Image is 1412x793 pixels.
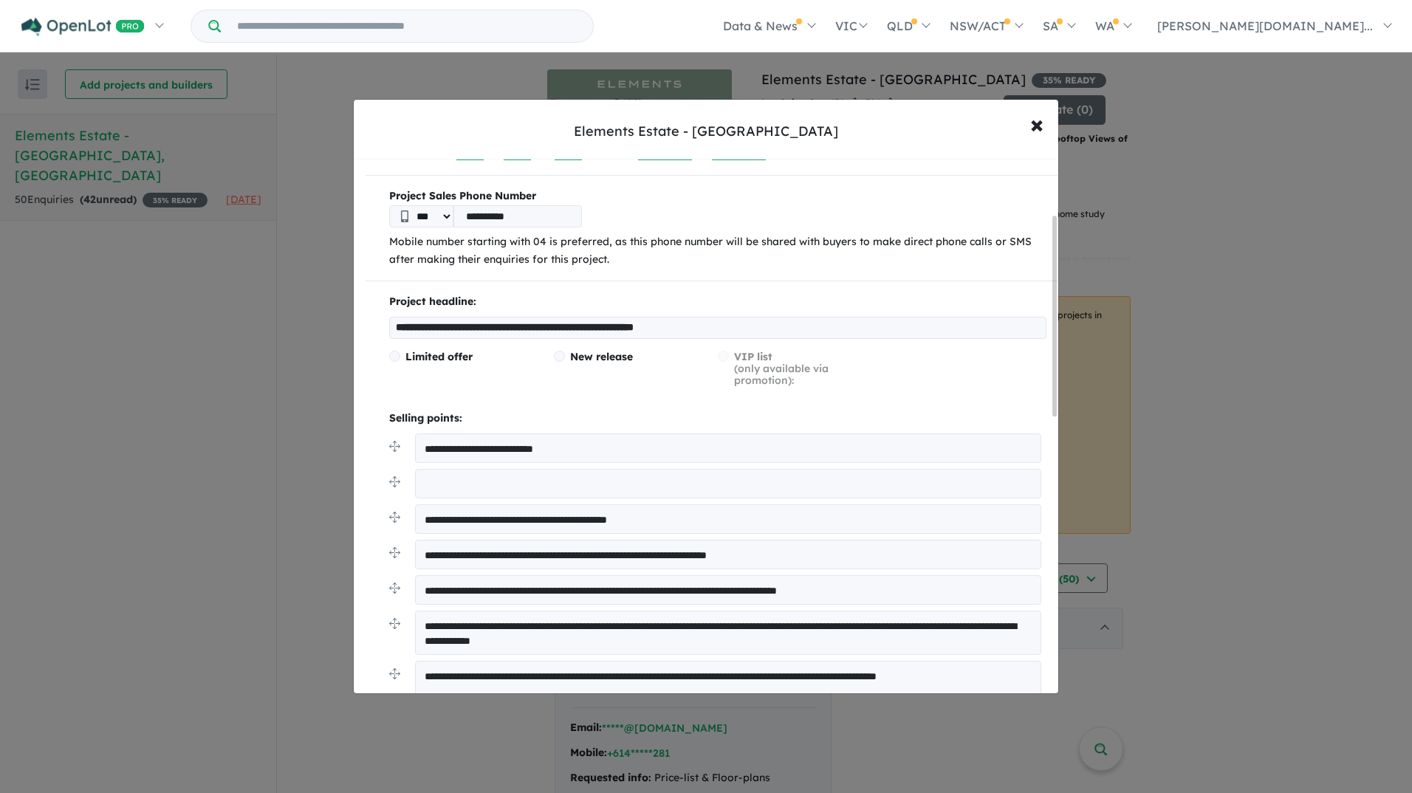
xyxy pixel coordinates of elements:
[389,293,1046,311] p: Project headline:
[389,476,400,487] img: drag.svg
[570,350,633,363] span: New release
[389,441,400,452] img: drag.svg
[405,350,473,363] span: Limited offer
[1157,18,1373,33] span: [PERSON_NAME][DOMAIN_NAME]...
[224,10,590,42] input: Try estate name, suburb, builder or developer
[389,233,1046,269] p: Mobile number starting with 04 is preferred, as this phone number will be shared with buyers to m...
[1030,108,1043,140] span: ×
[389,512,400,523] img: drag.svg
[389,188,1046,205] b: Project Sales Phone Number
[389,410,1046,428] p: Selling points:
[389,583,400,594] img: drag.svg
[401,210,408,222] img: Phone icon
[389,618,400,629] img: drag.svg
[574,122,838,141] div: Elements Estate - [GEOGRAPHIC_DATA]
[21,18,145,36] img: Openlot PRO Logo White
[389,547,400,558] img: drag.svg
[389,668,400,679] img: drag.svg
